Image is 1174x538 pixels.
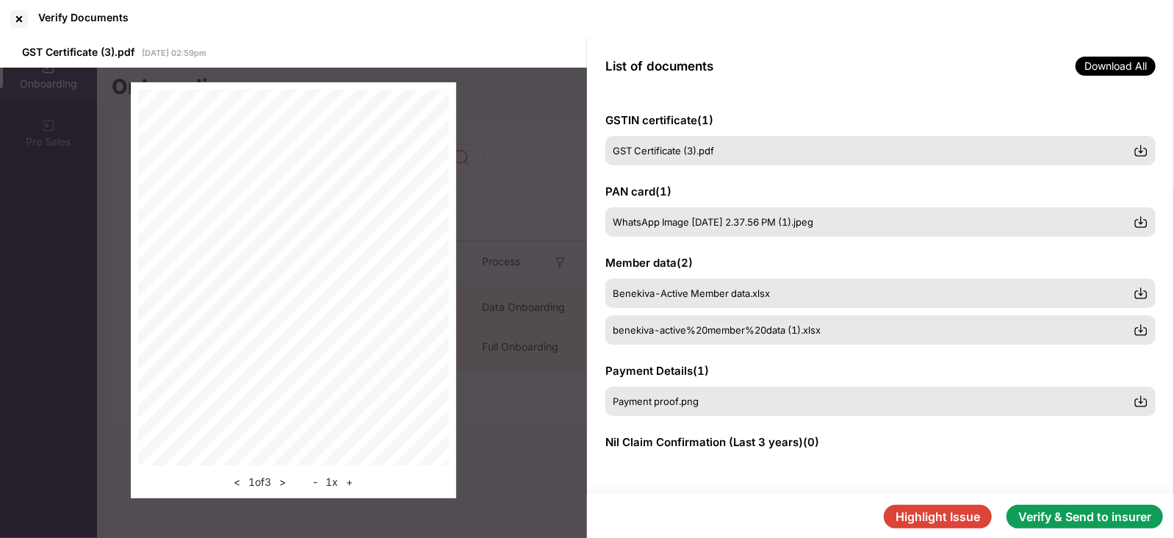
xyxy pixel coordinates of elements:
span: GST Certificate (3).pdf [613,145,714,157]
span: Nil Claim Confirmation (Last 3 years) ( 0 ) [605,435,819,449]
div: 1 x [309,473,357,491]
span: Payment Details ( 1 ) [605,364,709,378]
img: svg+xml;base64,PHN2ZyBpZD0iRG93bmxvYWQtMzJ4MzIiIHhtbG5zPSJodHRwOi8vd3d3LnczLm9yZy8yMDAwL3N2ZyIgd2... [1134,215,1148,229]
img: svg+xml;base64,PHN2ZyBpZD0iRG93bmxvYWQtMzJ4MzIiIHhtbG5zPSJodHRwOi8vd3d3LnczLm9yZy8yMDAwL3N2ZyIgd2... [1134,394,1148,409]
img: svg+xml;base64,PHN2ZyBpZD0iRG93bmxvYWQtMzJ4MzIiIHhtbG5zPSJodHRwOi8vd3d3LnczLm9yZy8yMDAwL3N2ZyIgd2... [1134,323,1148,337]
button: < [229,473,245,491]
img: svg+xml;base64,PHN2ZyBpZD0iRG93bmxvYWQtMzJ4MzIiIHhtbG5zPSJodHRwOi8vd3d3LnczLm9yZy8yMDAwL3N2ZyIgd2... [1134,286,1148,301]
button: > [275,473,290,491]
span: [DATE] 02:59pm [142,48,206,58]
span: WhatsApp Image [DATE] 2.37.56 PM (1).jpeg [613,216,813,228]
span: PAN card ( 1 ) [605,184,671,198]
span: Payment proof.png [613,395,699,407]
span: Benekiva-Active Member data.xlsx [613,287,770,299]
span: GSTIN certificate ( 1 ) [605,113,713,127]
img: svg+xml;base64,PHN2ZyBpZD0iRG93bmxvYWQtMzJ4MzIiIHhtbG5zPSJodHRwOi8vd3d3LnczLm9yZy8yMDAwL3N2ZyIgd2... [1134,143,1148,158]
button: Highlight Issue [884,505,992,528]
span: benekiva-active%20member%20data (1).xlsx [613,324,821,336]
button: Verify & Send to insurer [1006,505,1163,528]
button: + [342,473,357,491]
span: Download All [1076,57,1156,76]
div: 1 of 3 [229,473,290,491]
div: Verify Documents [38,11,129,24]
button: - [309,473,322,491]
span: List of documents [605,59,713,73]
span: GST Certificate (3).pdf [22,46,134,58]
span: Member data ( 2 ) [605,256,693,270]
